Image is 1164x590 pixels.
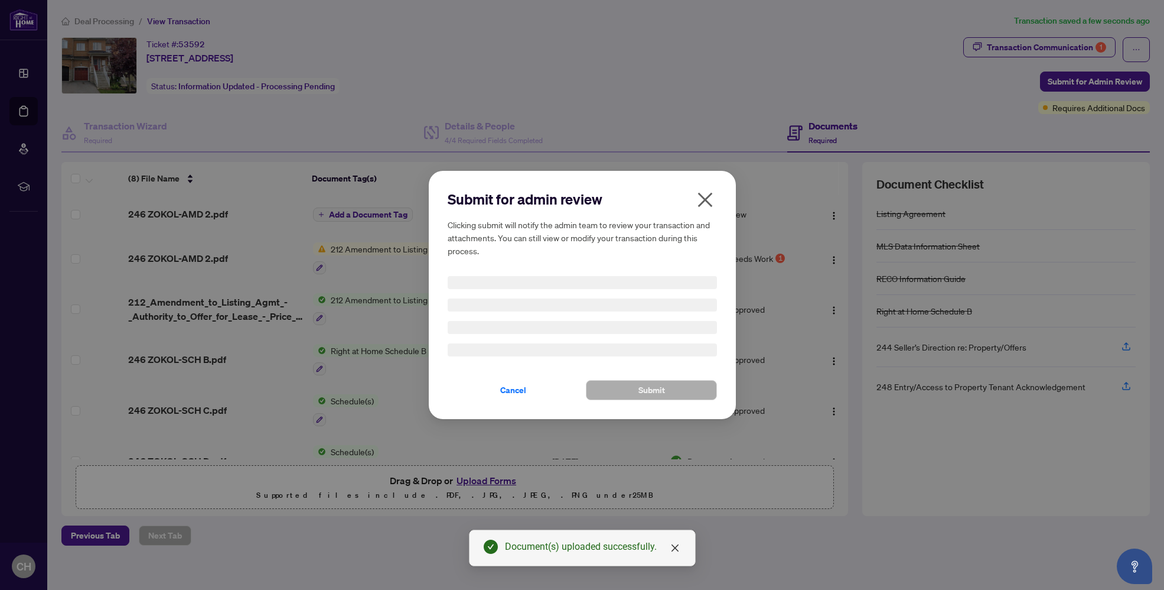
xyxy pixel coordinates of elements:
a: Close [669,542,682,555]
button: Submit [586,380,717,400]
span: Cancel [500,381,526,400]
div: Document(s) uploaded successfully. [505,540,681,554]
span: close [670,543,680,553]
h5: Clicking submit will notify the admin team to review your transaction and attachments. You can st... [448,218,717,257]
h2: Submit for admin review [448,190,717,209]
button: Open asap [1117,549,1152,584]
span: close [696,190,715,209]
button: Cancel [448,380,579,400]
span: check-circle [484,540,498,554]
